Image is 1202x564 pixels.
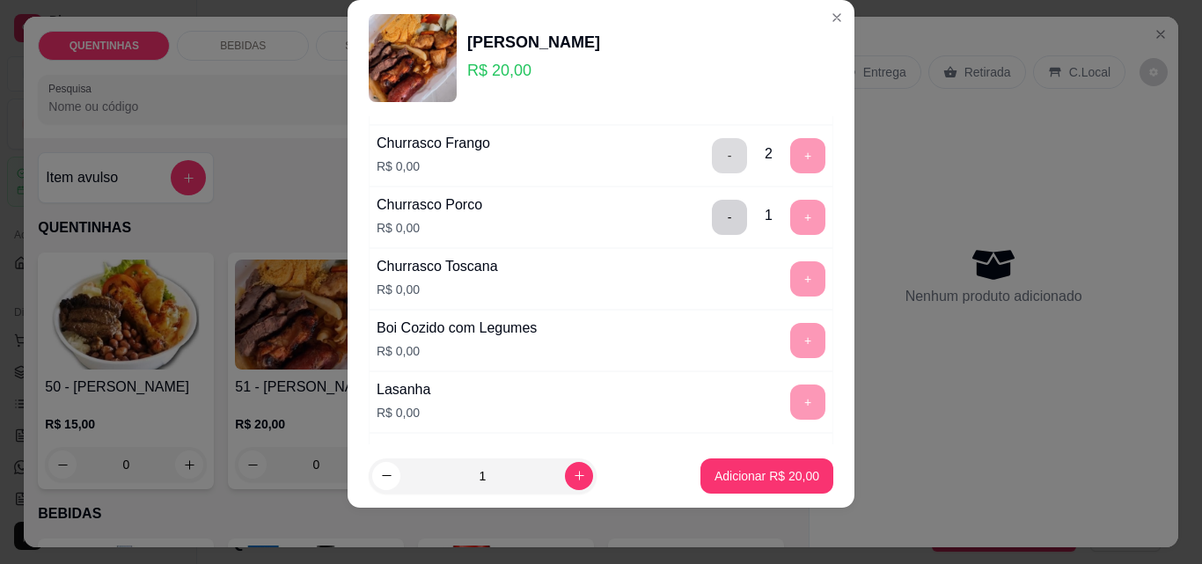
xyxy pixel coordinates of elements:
[377,194,482,216] div: Churrasco Porco
[377,441,461,462] div: Escondidinho
[377,379,430,400] div: Lasanha
[377,133,490,154] div: Churrasco Frango
[823,4,851,32] button: Close
[377,404,430,421] p: R$ 0,00
[700,458,833,494] button: Adicionar R$ 20,00
[565,462,593,490] button: increase-product-quantity
[372,462,400,490] button: decrease-product-quantity
[467,58,600,83] p: R$ 20,00
[377,281,498,298] p: R$ 0,00
[712,138,747,173] button: delete
[715,467,819,485] p: Adicionar R$ 20,00
[377,157,490,175] p: R$ 0,00
[377,318,537,339] div: Boi Cozido com Legumes
[467,30,600,55] div: [PERSON_NAME]
[765,205,773,226] div: 1
[377,256,498,277] div: Churrasco Toscana
[377,342,537,360] p: R$ 0,00
[765,143,773,165] div: 2
[377,219,482,237] p: R$ 0,00
[712,200,747,235] button: delete
[369,14,457,102] img: product-image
